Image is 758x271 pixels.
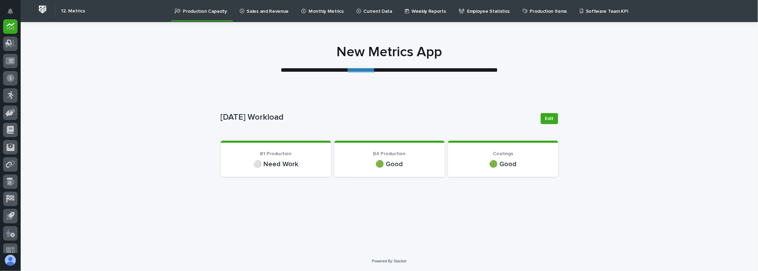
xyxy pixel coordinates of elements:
h1: New Metrics App [221,44,558,60]
span: B1 Production [260,151,291,156]
button: users-avatar [3,253,18,268]
p: 🟢 Good [343,160,436,169]
p: ⚪ Need Work [229,160,323,169]
span: Edit [545,115,554,122]
span: Coatings [493,151,513,156]
div: Notifications [9,8,18,19]
h2: 12. Metrics [61,8,85,14]
a: Powered By Stacker [372,259,407,263]
p: 🟢 Good [456,160,550,169]
button: Edit [541,113,558,124]
button: Notifications [3,4,18,19]
p: [DATE] Workload [221,112,535,122]
span: B4 Production [373,151,406,156]
img: Workspace Logo [36,3,49,16]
